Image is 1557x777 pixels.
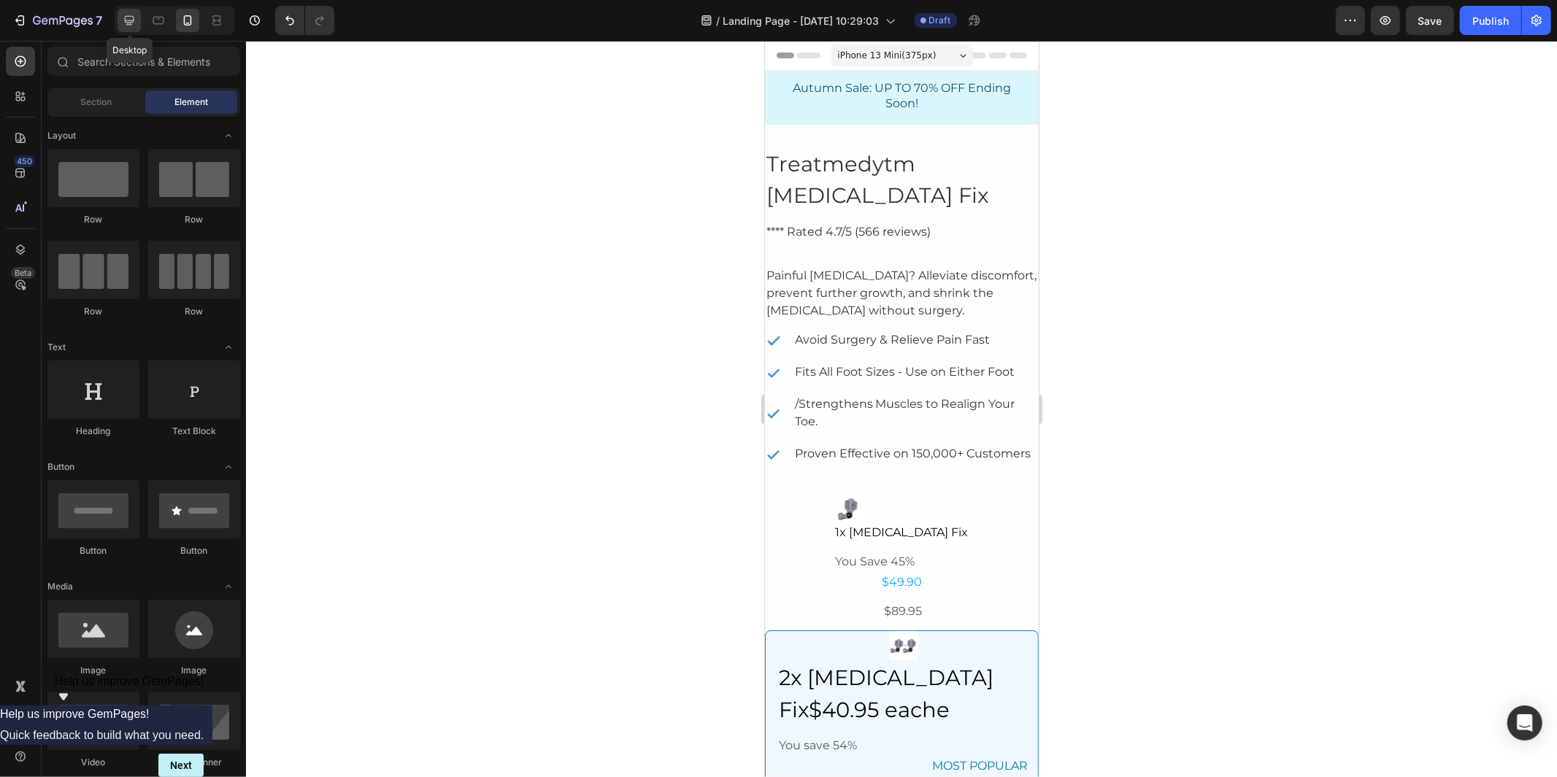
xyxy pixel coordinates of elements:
span: Toggle open [217,455,240,479]
div: Row [47,305,139,318]
p: 7 [96,12,102,29]
div: Image [148,664,240,677]
div: Button [47,544,139,557]
div: Heading [47,425,139,438]
div: Open Intercom Messenger [1507,706,1542,741]
button: 7 [6,6,109,35]
span: Landing Page - [DATE] 10:29:03 [723,13,880,28]
span: Help us improve GemPages! [55,675,204,687]
div: Row [148,213,240,226]
input: Search Sections & Elements [47,47,240,76]
span: Text [47,341,66,354]
div: 450 [14,155,35,167]
div: Beta [11,267,35,279]
span: Toggle open [217,336,240,359]
div: Image [47,664,139,677]
div: Publish [1472,13,1509,28]
span: Draft [929,14,951,27]
div: Button [148,544,240,557]
button: Show survey - Help us improve GemPages! [55,675,204,706]
span: Media [47,580,73,593]
span: Toggle open [217,575,240,598]
span: Save [1418,15,1442,27]
span: / [717,13,720,28]
button: Publish [1460,6,1521,35]
div: Row [148,305,240,318]
div: Text Block [148,425,240,438]
span: Section [81,96,112,109]
iframe: Design area [765,41,1039,777]
span: Element [174,96,208,109]
span: Layout [47,129,76,142]
button: Save [1406,6,1454,35]
div: Undo/Redo [275,6,334,35]
span: Button [47,460,74,473]
span: Toggle open [217,124,240,147]
div: Row [47,213,139,226]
